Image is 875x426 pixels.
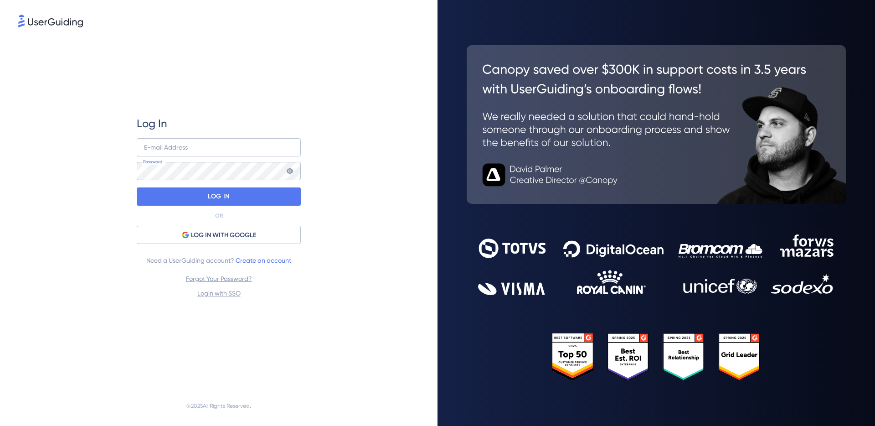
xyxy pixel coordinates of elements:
[186,400,251,411] span: © 2025 All Rights Reserved.
[552,333,761,381] img: 25303e33045975176eb484905ab012ff.svg
[191,230,256,241] span: LOG IN WITH GOOGLE
[197,290,241,297] a: Login with SSO
[478,234,834,295] img: 9302ce2ac39453076f5bc0f2f2ca889b.svg
[467,45,846,204] img: 26c0aa7c25a843aed4baddd2b5e0fa68.svg
[137,116,167,131] span: Log In
[18,15,83,27] img: 8faab4ba6bc7696a72372aa768b0286c.svg
[186,275,252,282] a: Forgot Your Password?
[146,255,291,266] span: Need a UserGuiding account?
[208,189,229,204] p: LOG IN
[137,138,301,156] input: example@company.com
[236,257,291,264] a: Create an account
[215,212,223,219] p: OR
